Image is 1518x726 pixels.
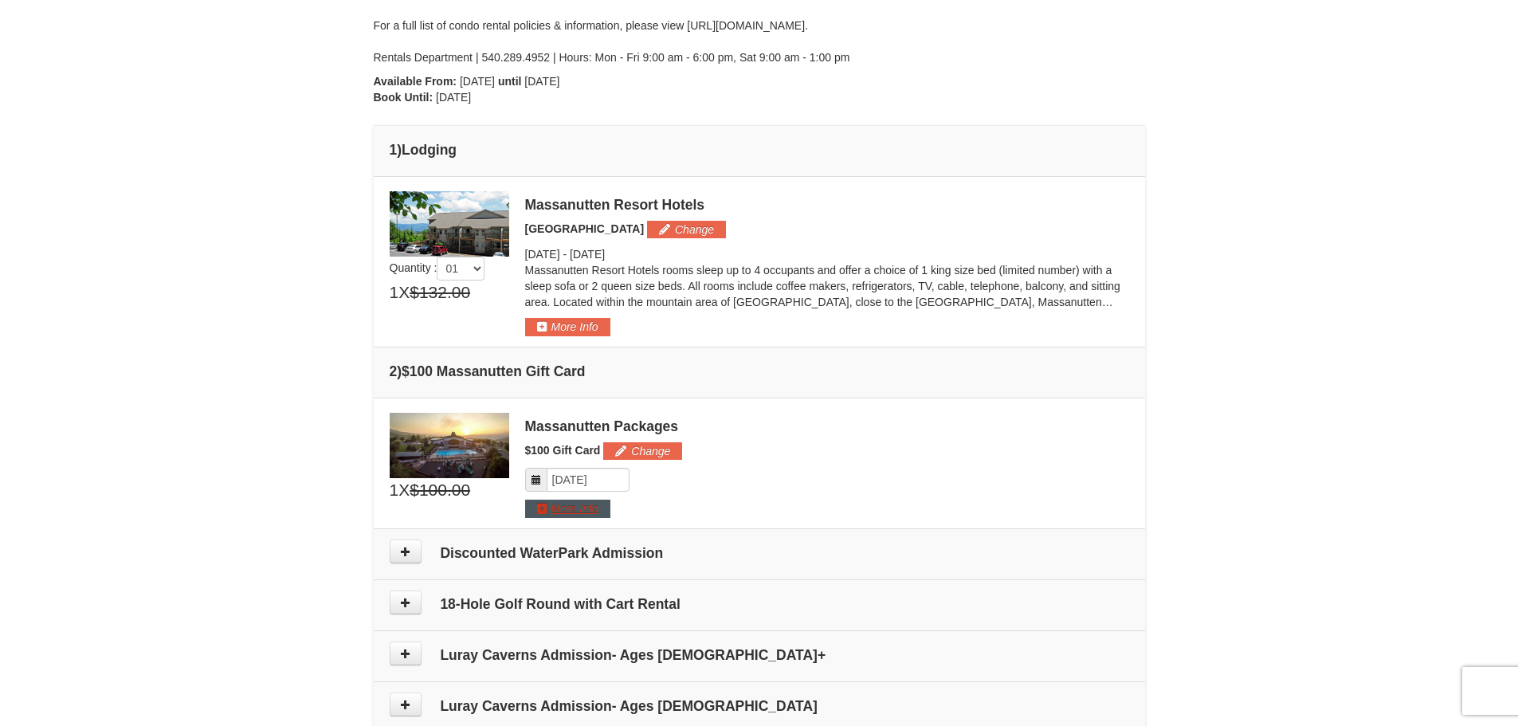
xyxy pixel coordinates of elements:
[390,596,1129,612] h4: 18-Hole Golf Round with Cart Rental
[525,500,610,517] button: More Info
[525,444,601,457] span: $100 Gift Card
[390,142,1129,158] h4: 1 Lodging
[390,647,1129,663] h4: Luray Caverns Admission- Ages [DEMOGRAPHIC_DATA]+
[525,248,560,261] span: [DATE]
[390,545,1129,561] h4: Discounted WaterPark Admission
[390,191,509,257] img: 19219026-1-e3b4ac8e.jpg
[398,478,410,502] span: X
[525,197,1129,213] div: Massanutten Resort Hotels
[603,442,682,460] button: Change
[647,221,726,238] button: Change
[498,75,522,88] strong: until
[374,91,433,104] strong: Book Until:
[525,418,1129,434] div: Massanutten Packages
[525,262,1129,310] p: Massanutten Resort Hotels rooms sleep up to 4 occupants and offer a choice of 1 king size bed (li...
[390,413,509,478] img: 6619879-1.jpg
[436,91,471,104] span: [DATE]
[397,142,402,158] span: )
[398,281,410,304] span: X
[390,363,1129,379] h4: 2 $100 Massanutten Gift Card
[390,698,1129,714] h4: Luray Caverns Admission- Ages [DEMOGRAPHIC_DATA]
[390,478,399,502] span: 1
[525,222,645,235] span: [GEOGRAPHIC_DATA]
[460,75,495,88] span: [DATE]
[570,248,605,261] span: [DATE]
[390,281,399,304] span: 1
[563,248,567,261] span: -
[397,363,402,379] span: )
[524,75,559,88] span: [DATE]
[525,318,610,336] button: More Info
[410,478,470,502] span: $100.00
[390,261,485,274] span: Quantity :
[410,281,470,304] span: $132.00
[374,75,457,88] strong: Available From:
